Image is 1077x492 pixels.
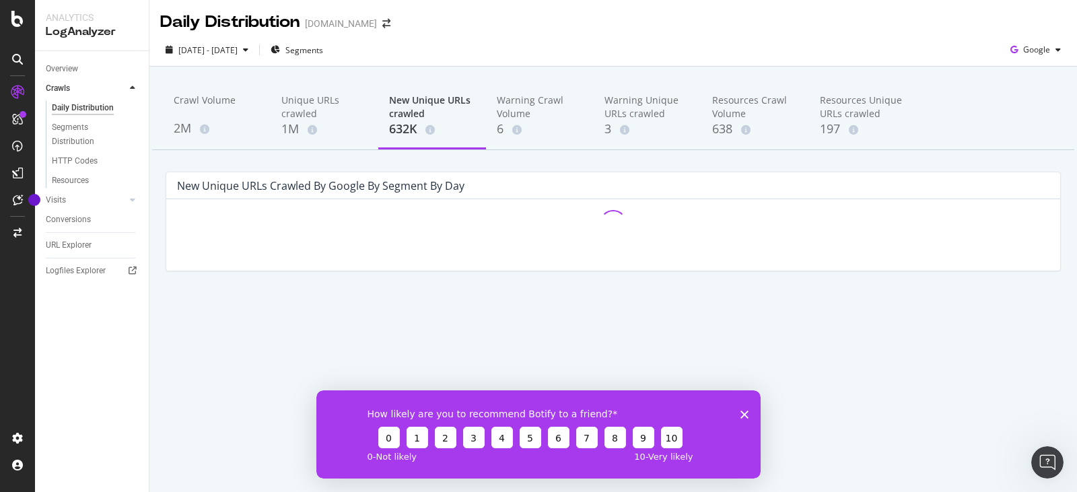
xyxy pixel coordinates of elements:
div: HTTP Codes [52,154,98,168]
div: 6 [497,120,583,138]
div: Crawls [46,81,70,96]
div: 3 [604,120,691,138]
div: URL Explorer [46,238,92,252]
iframe: Survey from Botify [316,390,761,479]
button: [DATE] - [DATE] [160,39,254,61]
div: 632K [389,120,475,138]
div: Resources Crawl Volume [712,94,798,120]
a: Crawls [46,81,126,96]
div: Logfiles Explorer [46,264,106,278]
div: [DOMAIN_NAME] [305,17,377,30]
span: [DATE] - [DATE] [178,44,238,56]
div: Segments Distribution [52,120,127,149]
div: Tooltip anchor [28,194,40,206]
a: Resources [52,174,139,188]
a: Conversions [46,213,139,227]
div: Warning Crawl Volume [497,94,583,120]
div: Resources [52,174,89,188]
span: Segments [285,44,323,56]
div: New Unique URLs crawled [389,94,475,120]
div: Warning Unique URLs crawled [604,94,691,120]
div: Daily Distribution [160,11,300,34]
div: 197 [820,120,906,138]
div: Overview [46,62,78,76]
div: Daily Distribution [52,101,114,115]
div: Unique URLs crawled [281,94,368,120]
div: Crawl Volume [174,94,260,119]
button: Google [1005,39,1066,61]
div: Resources Unique URLs crawled [820,94,906,120]
div: Visits [46,193,66,207]
div: Conversions [46,213,91,227]
div: 1M [281,120,368,138]
div: arrow-right-arrow-left [382,19,390,28]
div: New Unique URLs crawled by google by Segment by Day [177,179,464,192]
iframe: Intercom live chat [1031,446,1064,479]
div: LogAnalyzer [46,24,138,40]
div: 638 [712,120,798,138]
span: Google [1023,44,1050,55]
div: 2M [174,120,260,137]
a: Segments Distribution [52,120,139,149]
a: Logfiles Explorer [46,264,139,278]
a: URL Explorer [46,238,139,252]
a: Daily Distribution [52,101,139,115]
a: HTTP Codes [52,154,139,168]
button: Segments [265,39,328,61]
a: Visits [46,193,126,207]
div: Analytics [46,11,138,24]
a: Overview [46,62,139,76]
